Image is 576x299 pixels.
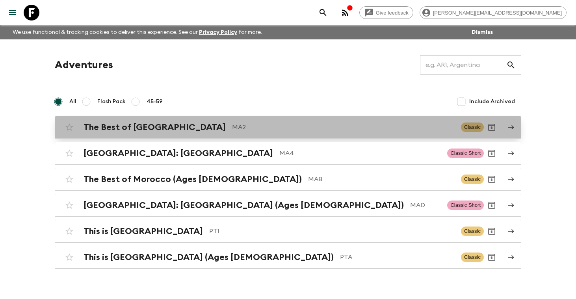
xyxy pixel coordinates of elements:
input: e.g. AR1, Argentina [420,54,506,76]
h2: This is [GEOGRAPHIC_DATA] [84,226,203,236]
h2: The Best of [GEOGRAPHIC_DATA] [84,122,226,132]
a: This is [GEOGRAPHIC_DATA] (Ages [DEMOGRAPHIC_DATA])PTAClassicArchive [55,246,521,269]
button: Dismiss [470,27,495,38]
span: Classic Short [447,149,484,158]
span: Classic [461,253,484,262]
span: Include Archived [469,98,515,106]
a: The Best of Morocco (Ages [DEMOGRAPHIC_DATA])MABClassicArchive [55,168,521,191]
div: [PERSON_NAME][EMAIL_ADDRESS][DOMAIN_NAME] [420,6,567,19]
p: We use functional & tracking cookies to deliver this experience. See our for more. [9,25,265,39]
a: The Best of [GEOGRAPHIC_DATA]MA2ClassicArchive [55,116,521,139]
p: PT1 [209,227,455,236]
span: Classic [461,227,484,236]
p: PTA [340,253,455,262]
h2: This is [GEOGRAPHIC_DATA] (Ages [DEMOGRAPHIC_DATA]) [84,252,334,262]
p: MA2 [232,123,455,132]
span: Classic Short [447,201,484,210]
span: 45-59 [147,98,163,106]
h2: [GEOGRAPHIC_DATA]: [GEOGRAPHIC_DATA] (Ages [DEMOGRAPHIC_DATA]) [84,200,404,210]
button: Archive [484,145,500,161]
span: Give feedback [372,10,413,16]
a: Give feedback [359,6,413,19]
span: Classic [461,175,484,184]
button: Archive [484,171,500,187]
button: Archive [484,119,500,135]
span: Classic [461,123,484,132]
p: MAD [410,201,441,210]
a: [GEOGRAPHIC_DATA]: [GEOGRAPHIC_DATA] (Ages [DEMOGRAPHIC_DATA])MADClassic ShortArchive [55,194,521,217]
span: Flash Pack [97,98,126,106]
p: MAB [308,175,455,184]
button: search adventures [315,5,331,20]
button: Archive [484,223,500,239]
h2: The Best of Morocco (Ages [DEMOGRAPHIC_DATA]) [84,174,302,184]
button: menu [5,5,20,20]
span: [PERSON_NAME][EMAIL_ADDRESS][DOMAIN_NAME] [429,10,566,16]
button: Archive [484,197,500,213]
p: MA4 [279,149,441,158]
a: This is [GEOGRAPHIC_DATA]PT1ClassicArchive [55,220,521,243]
h2: [GEOGRAPHIC_DATA]: [GEOGRAPHIC_DATA] [84,148,273,158]
a: [GEOGRAPHIC_DATA]: [GEOGRAPHIC_DATA]MA4Classic ShortArchive [55,142,521,165]
h1: Adventures [55,57,113,73]
span: All [69,98,76,106]
button: Archive [484,249,500,265]
a: Privacy Policy [199,30,237,35]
